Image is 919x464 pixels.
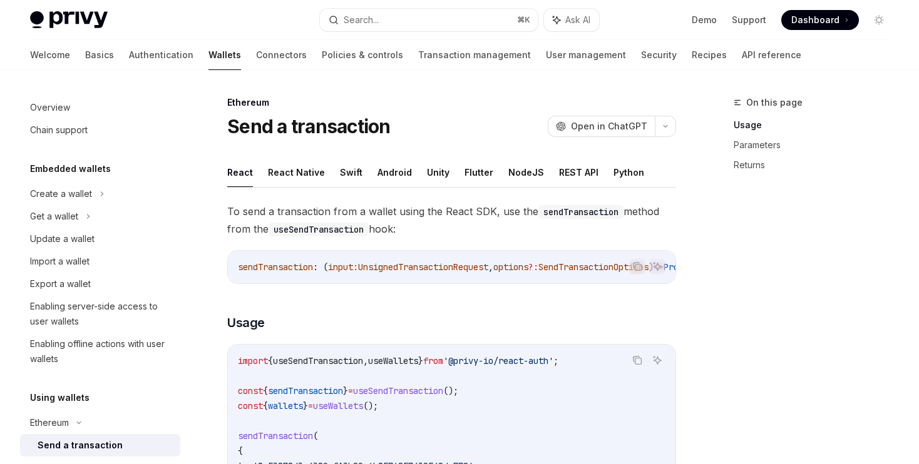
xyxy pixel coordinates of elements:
a: Support [732,14,766,26]
span: wallets [268,400,303,411]
a: Chain support [20,119,180,141]
span: sendTransaction [238,430,313,441]
a: Basics [85,40,114,70]
code: sendTransaction [538,205,624,219]
span: Ask AI [565,14,590,26]
span: , [363,355,368,366]
a: Connectors [256,40,307,70]
a: Welcome [30,40,70,70]
a: Import a wallet [20,250,180,273]
button: React Native [268,158,325,187]
span: options [493,261,528,273]
a: Enabling server-side access to user wallets [20,295,180,333]
a: Parameters [734,135,899,155]
button: NodeJS [508,158,544,187]
span: '@privy-io/react-auth' [443,355,553,366]
span: const [238,385,263,396]
button: Copy the contents from the code block [629,352,645,368]
button: Flutter [465,158,493,187]
div: Get a wallet [30,209,78,224]
span: } [418,355,423,366]
div: Ethereum [30,415,69,430]
button: Android [377,158,412,187]
span: { [238,445,243,456]
span: ⌘ K [517,15,530,25]
div: Send a transaction [38,438,123,453]
span: : [353,261,358,273]
span: sendTransaction [238,261,313,273]
span: To send a transaction from a wallet using the React SDK, use the method from the hook: [227,203,676,238]
a: Wallets [208,40,241,70]
img: light logo [30,11,108,29]
div: Ethereum [227,96,676,109]
a: Update a wallet [20,228,180,250]
div: Export a wallet [30,276,91,291]
span: = [308,400,313,411]
span: SendTransactionOptions [538,261,649,273]
a: Returns [734,155,899,175]
span: , [488,261,493,273]
a: User management [546,40,626,70]
span: useWallets [368,355,418,366]
div: Import a wallet [30,254,90,269]
h5: Embedded wallets [30,161,111,176]
span: ; [553,355,558,366]
span: from [423,355,443,366]
a: Demo [692,14,717,26]
span: sendTransaction [268,385,343,396]
span: import [238,355,268,366]
a: Policies & controls [322,40,403,70]
a: API reference [742,40,801,70]
a: Export a wallet [20,273,180,295]
button: Ask AI [544,9,599,31]
a: Recipes [692,40,727,70]
span: { [263,385,268,396]
button: Unity [427,158,449,187]
span: UnsignedTransactionRequest [358,261,488,273]
span: useSendTransaction [353,385,443,396]
div: Search... [344,13,379,28]
div: Overview [30,100,70,115]
a: Overview [20,96,180,119]
button: Ask AI [649,352,665,368]
button: REST API [559,158,598,187]
button: Toggle dark mode [869,10,889,30]
span: (); [363,400,378,411]
a: Dashboard [781,10,859,30]
div: Enabling offline actions with user wallets [30,336,173,366]
a: Authentication [129,40,193,70]
span: ?: [528,261,538,273]
a: Send a transaction [20,434,180,456]
button: React [227,158,253,187]
span: On this page [746,95,803,110]
span: = [348,385,353,396]
span: (); [443,385,458,396]
a: Usage [734,115,899,135]
span: useWallets [313,400,363,411]
span: input [328,261,353,273]
span: useSendTransaction [273,355,363,366]
span: const [238,400,263,411]
span: Usage [227,314,265,331]
h1: Send a transaction [227,115,391,138]
div: Chain support [30,123,88,138]
span: Dashboard [791,14,839,26]
span: { [263,400,268,411]
button: Swift [340,158,362,187]
a: Enabling offline actions with user wallets [20,333,180,370]
span: : ( [313,261,328,273]
div: Create a wallet [30,186,92,201]
code: useSendTransaction [269,223,369,236]
span: ( [313,430,318,441]
a: Transaction management [418,40,531,70]
div: Enabling server-side access to user wallets [30,299,173,329]
span: { [268,355,273,366]
div: Update a wallet [30,231,95,246]
span: } [303,400,308,411]
button: Copy the contents from the code block [629,258,645,275]
button: Open in ChatGPT [548,116,655,137]
button: Python [614,158,644,187]
span: } [343,385,348,396]
a: Security [641,40,677,70]
h5: Using wallets [30,390,90,405]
